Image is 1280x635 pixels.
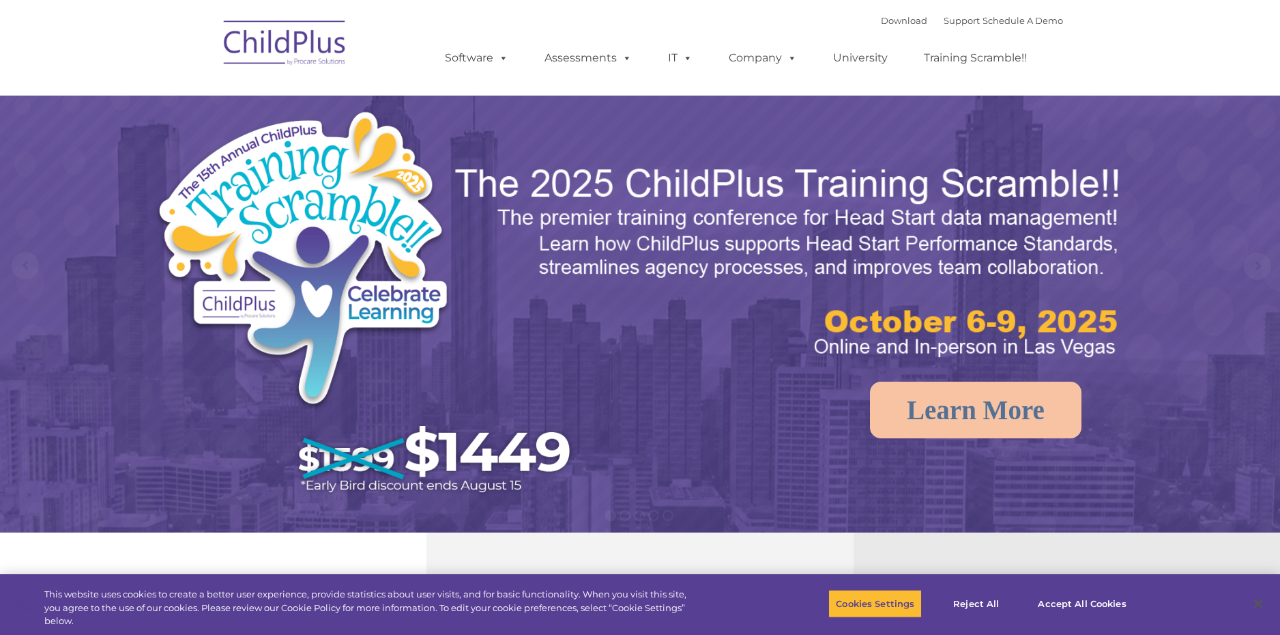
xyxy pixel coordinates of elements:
[983,15,1063,26] a: Schedule A Demo
[881,15,927,26] a: Download
[44,588,704,628] div: This website uses cookies to create a better user experience, provide statistics about user visit...
[715,44,811,72] a: Company
[1243,589,1273,619] button: Close
[881,15,1063,26] font: |
[531,44,645,72] a: Assessments
[910,44,1041,72] a: Training Scramble!!
[944,15,980,26] a: Support
[431,44,522,72] a: Software
[217,11,353,79] img: ChildPlus by Procare Solutions
[828,589,922,618] button: Cookies Settings
[1030,589,1133,618] button: Accept All Cookies
[819,44,901,72] a: University
[933,589,1019,618] button: Reject All
[654,44,706,72] a: IT
[870,382,1081,438] a: Learn More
